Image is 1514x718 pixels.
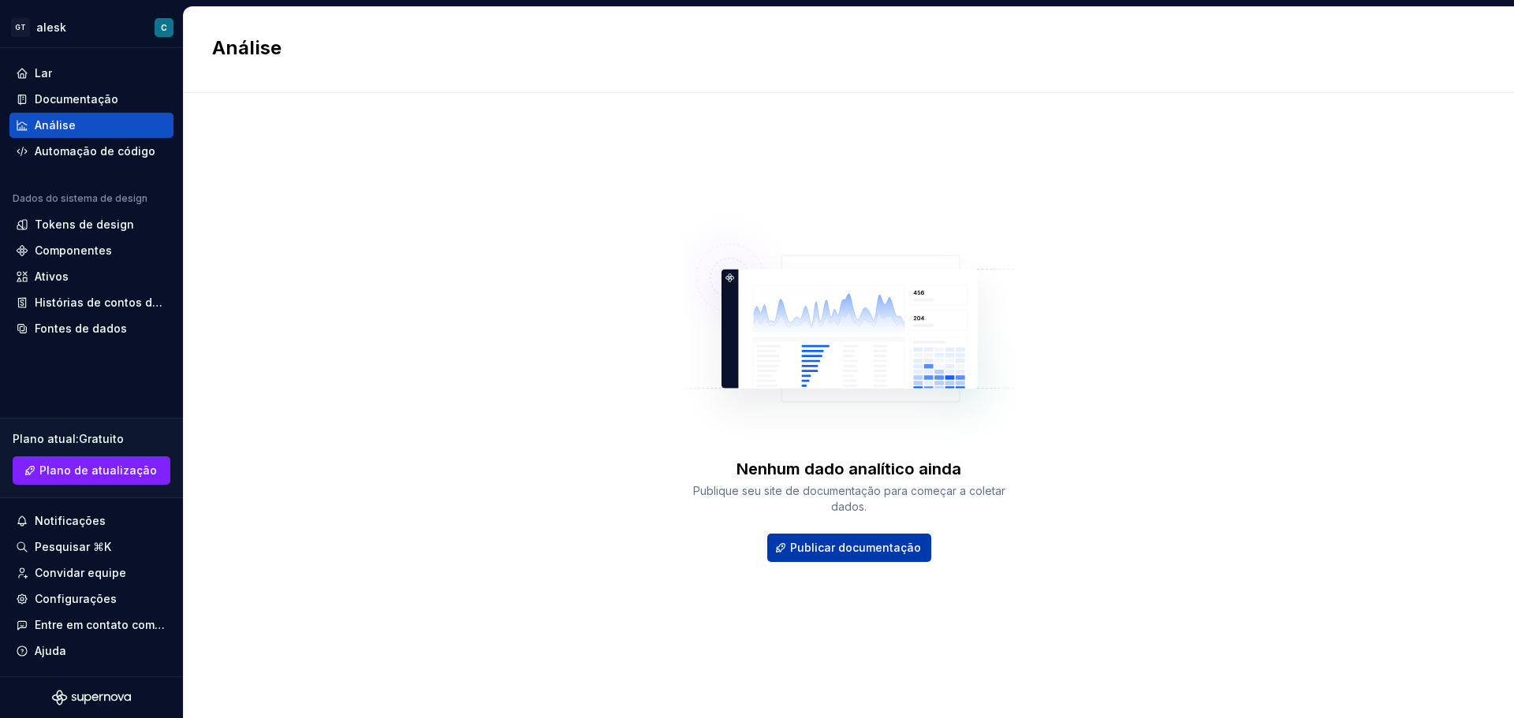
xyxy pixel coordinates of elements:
font: Plano atual [13,432,76,445]
font: Ajuda [35,644,66,657]
font: Publicar documentação [790,541,921,554]
a: Configurações [9,586,173,612]
button: Ajuda [9,638,173,664]
font: Componentes [35,244,112,257]
font: Ativos [35,270,69,283]
button: GTaleskC [3,10,180,44]
a: Ativos [9,264,173,289]
a: Histórias de contos de fadas [9,290,173,315]
button: Pesquisar ⌘K [9,534,173,560]
a: Análise [9,113,173,138]
font: Histórias de contos de fadas [35,296,195,309]
font: Plano de atualização [39,463,157,477]
font: Publique seu site de documentação para começar a coletar dados. [693,484,1005,513]
a: Automação de código [9,139,173,164]
button: Publicar documentação [767,534,931,562]
font: Pesquisar ⌘K [35,540,111,553]
font: Configurações [35,592,117,605]
button: Entre em contato com o suporte [9,612,173,638]
font: Lar [35,66,52,80]
a: Lar [9,61,173,86]
font: Nenhum dado analítico ainda [736,459,961,478]
a: Tokens de design [9,212,173,237]
font: Análise [212,36,282,59]
font: Fontes de dados [35,322,127,335]
font: Tokens de design [35,218,134,231]
a: Plano de atualização [13,456,170,485]
font: Entre em contato com o suporte [35,618,211,631]
font: Notificações [35,514,106,527]
font: Gratuito [79,432,124,445]
svg: Logotipo da Supernova [52,690,131,705]
button: Notificações [9,508,173,534]
font: GT [15,24,26,32]
a: Componentes [9,238,173,263]
font: : [76,432,79,445]
font: Automação de código [35,144,155,158]
a: Documentação [9,87,173,112]
a: Fontes de dados [9,316,173,341]
font: alesk [36,20,66,34]
font: Análise [35,118,76,132]
font: C [161,23,167,32]
font: Convidar equipe [35,566,126,579]
font: Documentação [35,92,118,106]
a: Convidar equipe [9,560,173,586]
font: Dados do sistema de design [13,192,147,204]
